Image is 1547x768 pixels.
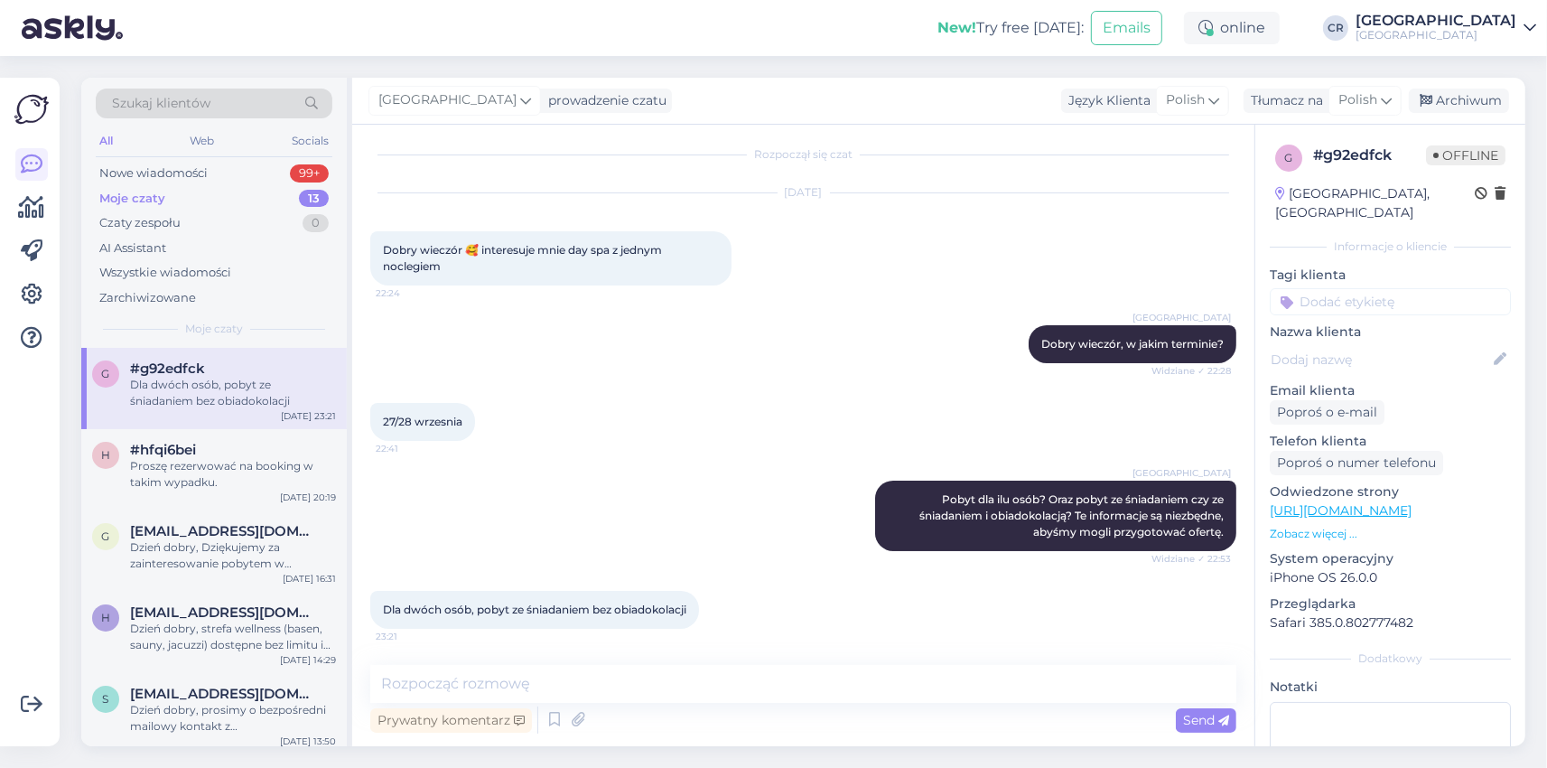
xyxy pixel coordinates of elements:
[280,491,336,504] div: [DATE] 20:19
[1270,526,1511,542] p: Zobacz więcej ...
[1270,323,1511,342] p: Nazwa klienta
[1270,400,1384,425] div: Poproś o e-mail
[1426,145,1505,165] span: Offline
[1285,151,1293,164] span: g
[376,630,443,643] span: 23:21
[1356,14,1536,42] a: [GEOGRAPHIC_DATA][GEOGRAPHIC_DATA]
[1151,552,1231,566] span: Widziane ✓ 22:53
[919,492,1226,539] span: Pobyt dla ilu osób? Oraz pobyt ze śniadaniem czy ze śniadaniem i obiadokolacją? Te informacje są ...
[1270,568,1511,587] p: iPhone OS 26.0.0
[378,90,517,110] span: [GEOGRAPHIC_DATA]
[187,129,219,153] div: Web
[1166,90,1205,110] span: Polish
[14,92,49,126] img: Askly Logo
[99,264,231,282] div: Wszystkie wiadomości
[1061,91,1151,110] div: Język Klienta
[370,708,532,733] div: Prywatny komentarz
[130,539,336,572] div: Dzień dobry, Dziękujemy za zainteresowanie pobytem w [GEOGRAPHIC_DATA]. W podanym terminie 23-26....
[383,415,462,428] span: 27/28 wrzesnia
[130,686,318,702] span: spwlodzice@onet.pl
[937,17,1084,39] div: Try free [DATE]:
[99,190,165,208] div: Moje czaty
[102,367,110,380] span: g
[1270,451,1443,475] div: Poproś o numer telefonu
[1275,184,1475,222] div: [GEOGRAPHIC_DATA], [GEOGRAPHIC_DATA]
[383,243,665,273] span: Dobry wieczór 🥰 interesuje mnie day spa z jednym noclegiem
[1313,145,1426,166] div: # g92edfck
[1151,364,1231,378] span: Widziane ✓ 22:28
[130,604,318,621] span: hana.kramarova@gmail.com
[303,214,329,232] div: 0
[112,94,210,113] span: Szukaj klientów
[103,692,109,706] span: s
[1409,89,1509,113] div: Archiwum
[99,214,181,232] div: Czaty zespołu
[1270,549,1511,568] p: System operacyjny
[130,458,336,491] div: Proszę rezerwować na booking w takim wypadku.
[1323,15,1348,41] div: CR
[280,653,336,667] div: [DATE] 14:29
[299,190,329,208] div: 13
[937,19,976,36] b: New!
[130,377,336,409] div: Dla dwóch osób, pobyt ze śniadaniem bez obiadokolacji
[1270,678,1511,697] p: Notatki
[541,91,666,110] div: prowadzenie czatu
[290,164,329,183] div: 99+
[96,129,116,153] div: All
[1270,651,1511,667] div: Dodatkowy
[1244,91,1323,110] div: Tłumacz na
[99,164,208,183] div: Nowe wiadomości
[370,146,1236,163] div: Rozpoczął się czat
[1356,28,1516,42] div: [GEOGRAPHIC_DATA]
[281,409,336,423] div: [DATE] 23:21
[185,321,243,337] span: Moje czaty
[1270,239,1511,255] div: Informacje o kliencie
[376,286,443,300] span: 22:24
[1270,613,1511,632] p: Safari 385.0.802777482
[280,735,336,748] div: [DATE] 13:50
[1270,502,1412,519] a: [URL][DOMAIN_NAME]
[1270,432,1511,451] p: Telefon klienta
[130,702,336,735] div: Dzień dobry, prosimy o bezpośredni mailowy kontakt z [EMAIL_ADDRESS][DOMAIN_NAME].
[383,603,686,616] span: Dla dwóch osób, pobyt ze śniadaniem bez obiadokolacji
[99,239,166,258] div: AI Assistant
[101,611,110,624] span: h
[1271,350,1490,370] input: Dodaj nazwę
[102,529,110,543] span: g
[1183,712,1229,728] span: Send
[1270,288,1511,315] input: Dodać etykietę
[1270,266,1511,285] p: Tagi klienta
[370,184,1236,201] div: [DATE]
[1356,14,1516,28] div: [GEOGRAPHIC_DATA]
[99,289,196,307] div: Zarchiwizowane
[1270,595,1511,613] p: Przeglądarka
[130,621,336,653] div: Dzień dobry, strefa wellness (basen, sauny, jacuzzi) dostępne bez limitu i bezpłatnie dla Naszych...
[130,442,196,458] span: #hfqi6bei
[1270,381,1511,400] p: Email klienta
[1132,311,1231,324] span: [GEOGRAPHIC_DATA]
[1338,90,1377,110] span: Polish
[1091,11,1162,45] button: Emails
[1184,12,1280,44] div: online
[1270,482,1511,501] p: Odwiedzone strony
[1041,337,1224,351] span: Dobry wieczór, w jakim terminie?
[376,442,443,455] span: 22:41
[101,448,110,462] span: h
[288,129,332,153] div: Socials
[130,523,318,539] span: gawlikmag@gmail.com
[130,361,205,377] span: #g92edfck
[283,572,336,585] div: [DATE] 16:31
[1132,466,1231,480] span: [GEOGRAPHIC_DATA]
